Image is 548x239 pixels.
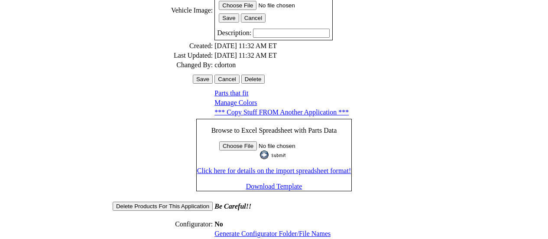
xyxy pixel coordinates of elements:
td: Created: [112,42,213,50]
input: Save [219,13,239,23]
input: Submit [260,151,288,159]
input: Cancel [214,75,240,84]
span: cdorton [214,61,236,69]
input: Delete Products For This Application [113,202,213,211]
i: Be Careful!! [214,203,251,210]
p: Browse to Excel Spreadsheet with Parts Data [197,127,351,134]
span: [DATE] 11:32 AM ET [214,52,277,59]
a: Generate Configurator Folder/File Names [214,230,331,237]
input: Save [193,75,213,84]
td: Configurator: [112,212,213,229]
a: Manage Colors [214,99,257,106]
input: Cancel [241,13,266,23]
input: Be careful! Delete cannot be un-done! [241,75,265,84]
a: *** Copy Stuff FROM Another Application *** [214,108,349,116]
td: Last Updated: [112,51,213,60]
span: No [214,220,223,228]
a: Parts that fit [214,89,248,97]
a: Download Template [246,183,302,190]
span: Description: [217,29,251,36]
a: Click here for details on the import spreadsheet format! [197,167,351,174]
span: [DATE] 11:32 AM ET [214,42,277,49]
td: Changed By: [112,61,213,69]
